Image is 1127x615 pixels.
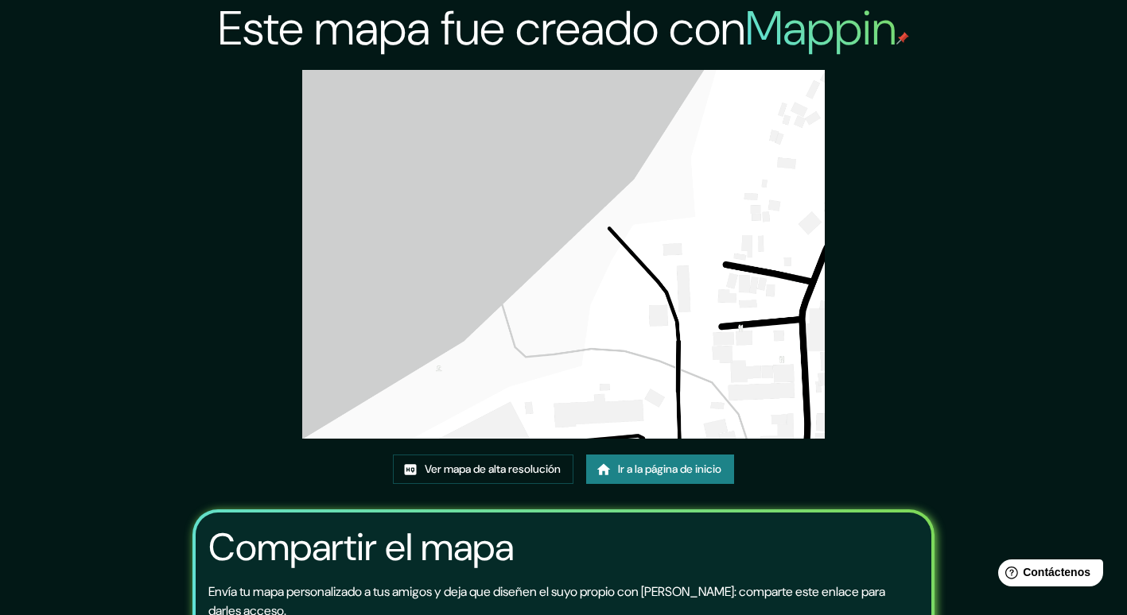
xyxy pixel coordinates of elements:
img: mappin-pin [896,32,909,44]
font: Ver mapa de alta resolución [425,459,561,479]
img: created-map [302,70,825,439]
a: Ver mapa de alta resolución [393,454,573,484]
a: Ir a la página de inicio [586,454,734,484]
iframe: Help widget launcher [985,553,1110,598]
font: Ir a la página de inicio [618,459,721,479]
h3: Compartir el mapa [208,525,514,570]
